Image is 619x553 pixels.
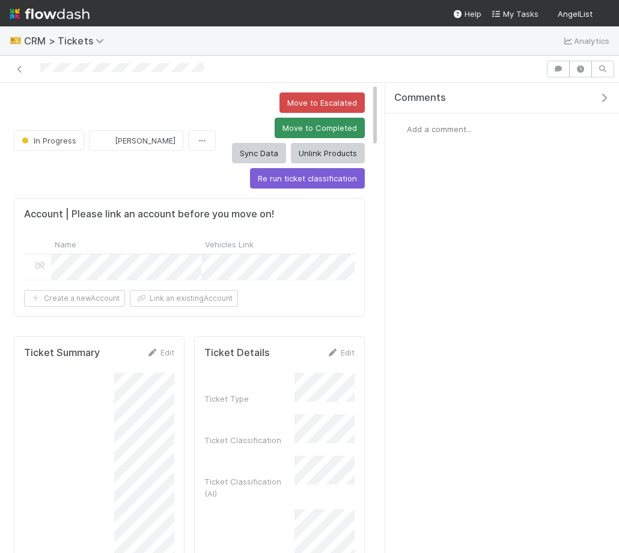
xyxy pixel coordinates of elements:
a: Edit [326,348,355,357]
div: Help [453,8,481,20]
img: avatar_18c010e4-930e-4480-823a-7726a265e9dd.png [99,134,111,147]
span: Comments [394,92,446,104]
img: avatar_18c010e4-930e-4480-823a-7726a265e9dd.png [597,8,609,20]
button: Move to Escalated [279,92,365,113]
span: Add a comment... [407,124,472,134]
button: Sync Data [232,143,286,163]
span: Vehicles Link [205,238,254,250]
img: avatar_18c010e4-930e-4480-823a-7726a265e9dd.png [395,123,407,135]
button: Create a newAccount [24,290,125,307]
img: logo-inverted-e16ddd16eac7371096b0.svg [10,4,90,24]
div: Ticket Type [204,393,294,405]
button: Unlink Products [291,143,365,163]
button: Re run ticket classification [250,168,365,189]
span: Name [55,238,76,250]
div: Ticket Classification (AI) [204,476,294,500]
button: Move to Completed [275,118,365,138]
button: [PERSON_NAME] [89,130,183,151]
a: Edit [146,348,174,357]
h5: Ticket Details [204,347,270,359]
h5: Ticket Summary [24,347,100,359]
h5: Account | Please link an account before you move on! [24,208,274,220]
a: Analytics [562,34,609,48]
div: Ticket Classification [204,434,294,446]
span: [PERSON_NAME] [115,136,175,145]
a: My Tasks [491,8,538,20]
span: In Progress [19,136,76,145]
button: Link an existingAccount [130,290,238,307]
span: CRM > Tickets [24,35,110,47]
span: 🎫 [10,35,22,46]
span: My Tasks [491,9,538,19]
span: AngelList [558,9,593,19]
button: In Progress [14,130,84,151]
